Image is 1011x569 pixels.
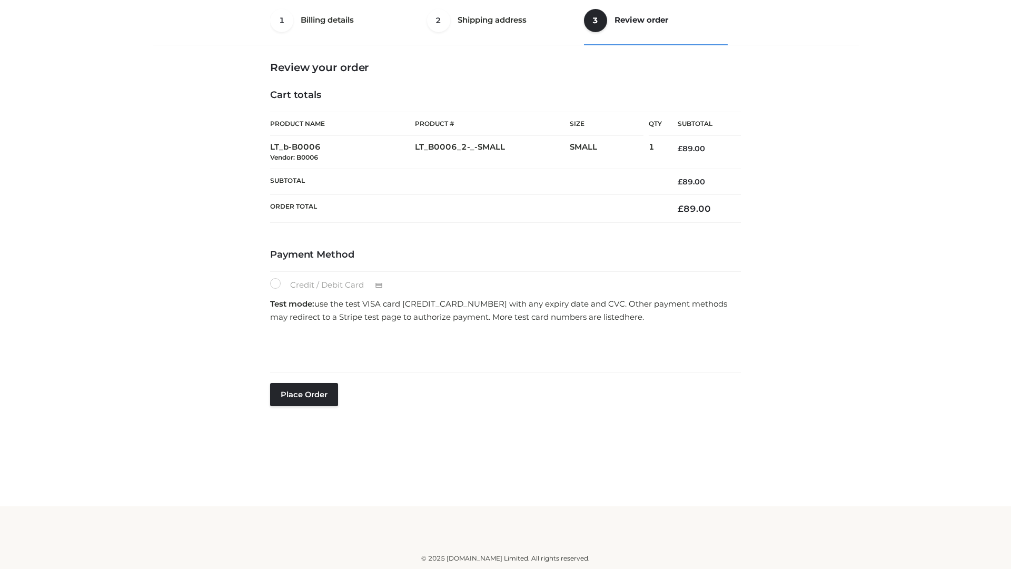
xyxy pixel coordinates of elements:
a: here [625,312,642,322]
th: Product # [415,112,570,136]
td: 1 [649,136,662,169]
bdi: 89.00 [678,203,711,214]
h3: Review your order [270,61,741,74]
span: £ [678,177,682,187]
th: Size [570,112,643,136]
span: £ [678,144,682,153]
bdi: 89.00 [678,177,705,187]
td: LT_B0006_2-_-SMALL [415,136,570,169]
bdi: 89.00 [678,144,705,153]
th: Product Name [270,112,415,136]
div: © 2025 [DOMAIN_NAME] Limited. All rights reserved. [156,553,855,564]
td: LT_b-B0006 [270,136,415,169]
strong: Test mode: [270,299,314,309]
span: £ [678,203,683,214]
th: Subtotal [662,112,741,136]
label: Credit / Debit Card [270,278,394,292]
td: SMALL [570,136,649,169]
iframe: Secure payment input frame [268,327,739,366]
th: Subtotal [270,169,662,194]
small: Vendor: B0006 [270,153,318,161]
h4: Payment Method [270,249,741,261]
button: Place order [270,383,338,406]
th: Order Total [270,195,662,223]
h4: Cart totals [270,90,741,101]
img: Credit / Debit Card [369,279,389,292]
p: use the test VISA card [CREDIT_CARD_NUMBER] with any expiry date and CVC. Other payment methods m... [270,297,741,324]
th: Qty [649,112,662,136]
